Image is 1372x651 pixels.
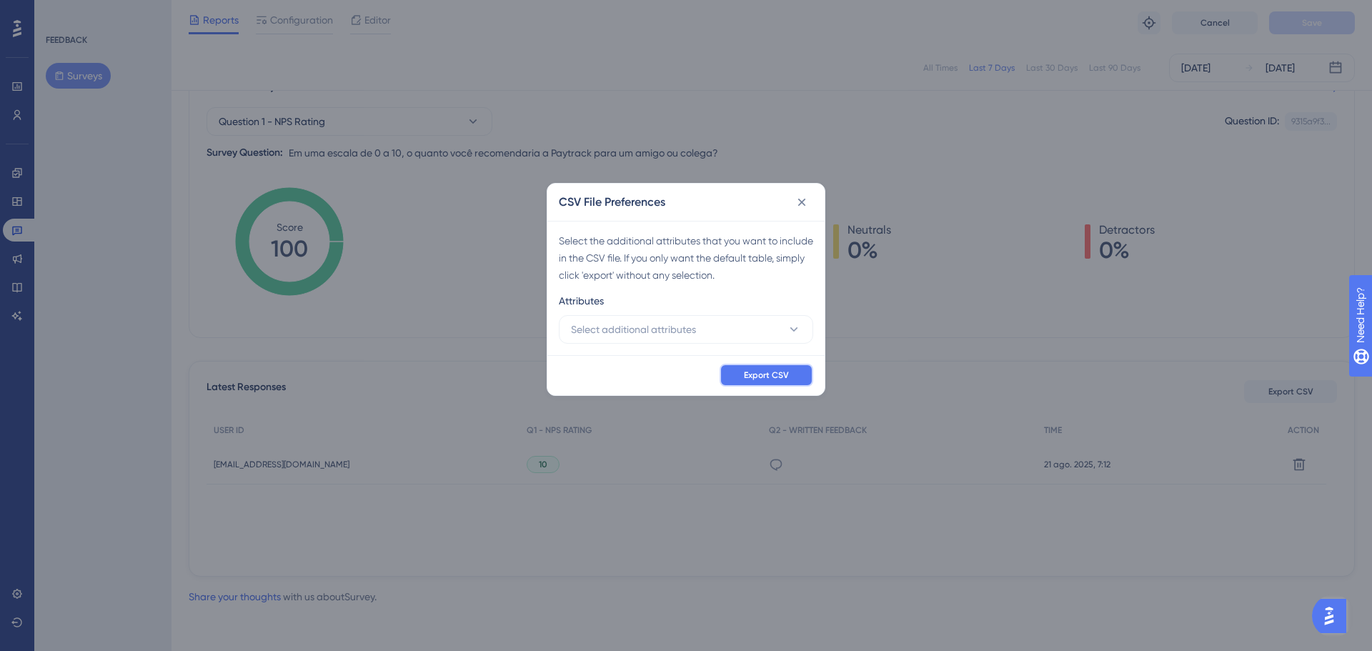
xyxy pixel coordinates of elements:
h2: CSV File Preferences [559,194,665,211]
span: Need Help? [34,4,89,21]
span: Attributes [559,292,604,309]
iframe: UserGuiding AI Assistant Launcher [1312,595,1355,637]
div: Select the additional attributes that you want to include in the CSV file. If you only want the d... [559,232,813,284]
span: Select additional attributes [571,321,696,338]
span: Export CSV [744,369,789,381]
